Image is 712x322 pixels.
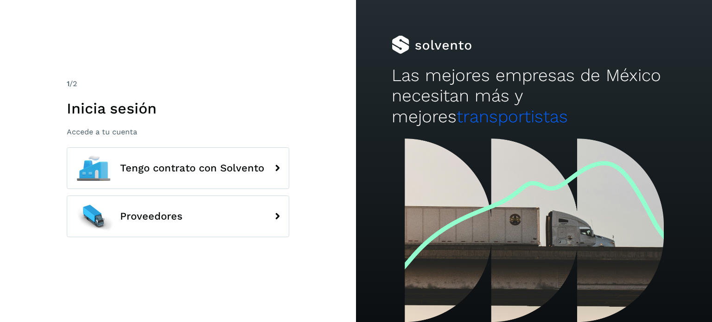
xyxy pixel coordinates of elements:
[67,147,289,189] button: Tengo contrato con Solvento
[67,127,289,136] p: Accede a tu cuenta
[67,79,70,88] span: 1
[120,211,183,222] span: Proveedores
[67,196,289,237] button: Proveedores
[120,163,264,174] span: Tengo contrato con Solvento
[457,107,568,126] span: transportistas
[67,78,289,89] div: /2
[392,65,676,127] h2: Las mejores empresas de México necesitan más y mejores
[67,100,289,117] h1: Inicia sesión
